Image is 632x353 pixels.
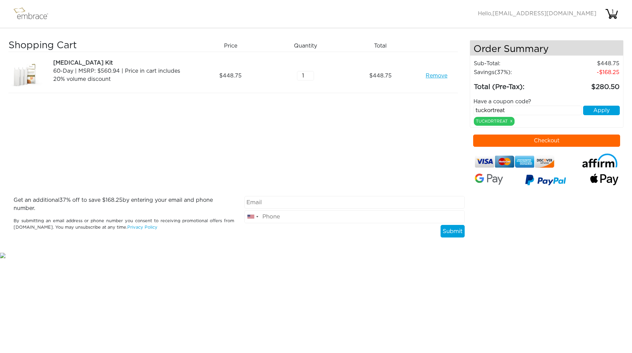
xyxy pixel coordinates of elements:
[196,40,271,52] div: Price
[245,211,260,223] div: United States: +1
[474,117,515,126] div: TUCKORTREAT
[8,59,42,93] img: a09f5d18-8da6-11e7-9c79-02e45ca4b85b.jpeg
[53,67,190,83] div: 60-Day | MSRP: $560.94 | Price in cart includes 20% volume discount
[605,7,618,21] img: cart
[106,197,123,203] span: 168.25
[590,174,618,185] img: fullApplePay.png
[475,174,503,185] img: Google-Pay-Logo.svg
[583,106,620,115] button: Apply
[369,72,392,80] span: 448.75
[127,225,157,230] a: Privacy Policy
[294,42,317,50] span: Quantity
[473,68,554,77] td: Savings :
[554,77,620,92] td: 280.50
[8,40,191,52] h3: Shopping Cart
[525,172,566,189] img: paypal-v3.png
[554,68,620,77] td: 168.25
[554,59,620,68] td: 448.75
[441,225,465,238] button: Submit
[53,59,190,67] div: [MEDICAL_DATA] Kit
[14,218,234,231] p: By submitting an email address or phone number you consent to receiving promotional offers from [...
[475,154,554,170] img: credit-cards.png
[473,77,554,92] td: Total (Pre-Tax):
[605,11,618,16] a: 1
[606,8,619,16] div: 1
[12,5,56,22] img: logo.png
[244,196,465,209] input: Email
[581,154,618,167] img: affirm-logo.svg
[219,72,242,80] span: 448.75
[14,196,234,212] p: Get an additional % off to save $ by entering your email and phone number.
[426,72,447,80] a: Remove
[473,59,554,68] td: Sub-Total:
[495,70,510,75] span: (37%)
[468,98,625,106] div: Have a coupon code?
[470,40,623,56] h4: Order Summary
[492,11,596,16] span: [EMAIL_ADDRESS][DOMAIN_NAME]
[244,210,465,223] input: Phone
[478,11,596,16] span: Hello,
[346,40,421,52] div: Total
[473,135,620,147] button: Checkout
[59,197,66,203] span: 37
[510,118,513,124] a: x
